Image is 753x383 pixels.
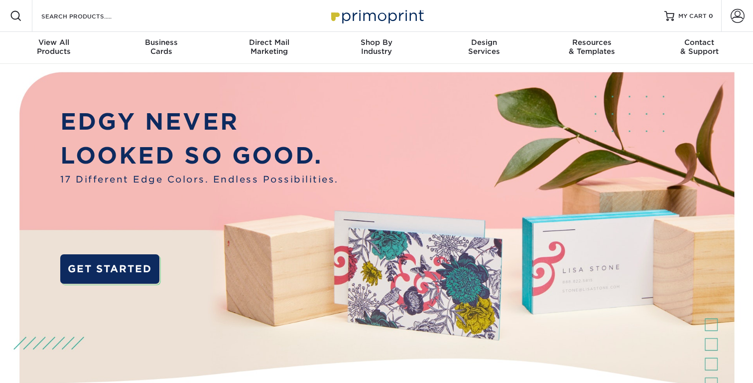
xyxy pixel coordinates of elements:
[430,32,538,64] a: DesignServices
[645,38,753,56] div: & Support
[538,38,645,47] span: Resources
[323,38,430,47] span: Shop By
[645,32,753,64] a: Contact& Support
[215,38,323,56] div: Marketing
[538,32,645,64] a: Resources& Templates
[60,139,339,173] p: LOOKED SO GOOD.
[215,32,323,64] a: Direct MailMarketing
[60,105,339,139] p: EDGY NEVER
[108,38,215,47] span: Business
[678,12,707,20] span: MY CART
[60,254,159,284] a: GET STARTED
[60,173,339,186] span: 17 Different Edge Colors. Endless Possibilities.
[709,12,713,19] span: 0
[538,38,645,56] div: & Templates
[430,38,538,47] span: Design
[108,32,215,64] a: BusinessCards
[108,38,215,56] div: Cards
[215,38,323,47] span: Direct Mail
[40,10,137,22] input: SEARCH PRODUCTS.....
[323,32,430,64] a: Shop ByIndustry
[645,38,753,47] span: Contact
[430,38,538,56] div: Services
[323,38,430,56] div: Industry
[327,5,426,26] img: Primoprint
